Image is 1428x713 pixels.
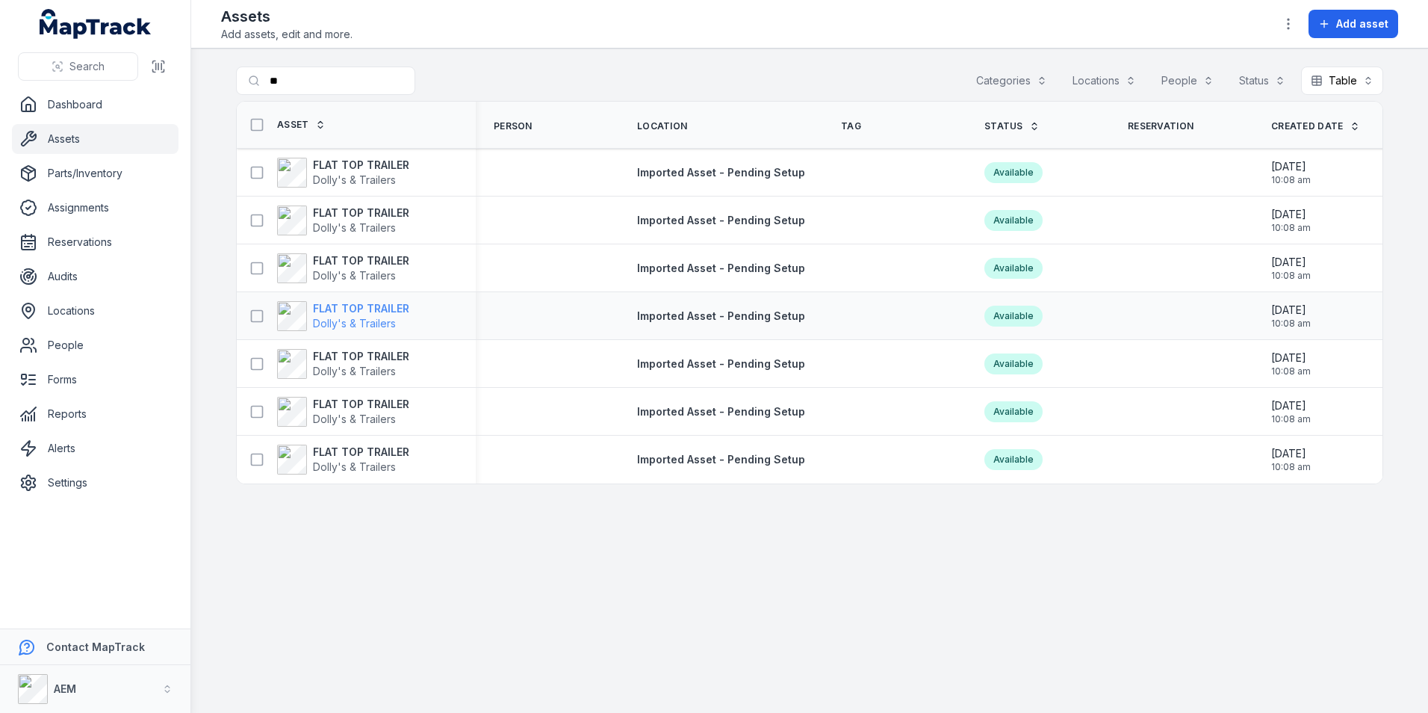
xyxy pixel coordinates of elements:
div: Available [984,258,1043,279]
span: Add asset [1336,16,1388,31]
span: Dolly's & Trailers [313,460,396,473]
a: FLAT TOP TRAILERDolly's & Trailers [277,158,409,188]
a: Imported Asset - Pending Setup [637,309,805,324]
span: [DATE] [1271,446,1311,461]
a: FLAT TOP TRAILERDolly's & Trailers [277,253,409,283]
span: [DATE] [1271,255,1311,270]
span: [DATE] [1271,159,1311,174]
span: [DATE] [1271,303,1311,318]
time: 20/08/2025, 10:08:45 am [1271,303,1311,330]
span: [DATE] [1271,207,1311,222]
span: Dolly's & Trailers [313,173,396,186]
time: 20/08/2025, 10:08:45 am [1271,207,1311,234]
span: Dolly's & Trailers [313,317,396,330]
span: Imported Asset - Pending Setup [637,453,805,466]
span: 10:08 am [1271,461,1311,473]
a: Assignments [12,193,178,223]
div: Available [984,306,1043,327]
span: Imported Asset - Pending Setup [637,166,805,179]
strong: FLAT TOP TRAILER [313,253,409,268]
button: Table [1301,67,1383,95]
a: People [12,330,178,360]
a: Assets [12,124,178,154]
time: 20/08/2025, 10:08:45 am [1271,398,1311,425]
span: Imported Asset - Pending Setup [637,214,805,226]
a: Forms [12,365,178,395]
span: Imported Asset - Pending Setup [637,262,805,274]
span: [DATE] [1271,398,1311,413]
h2: Assets [221,6,353,27]
span: Imported Asset - Pending Setup [637,405,805,418]
a: Parts/Inventory [12,158,178,188]
a: Imported Asset - Pending Setup [637,165,805,180]
a: FLAT TOP TRAILERDolly's & Trailers [277,301,409,331]
span: Dolly's & Trailers [313,269,396,282]
span: 10:08 am [1271,318,1311,330]
div: Available [984,162,1043,183]
time: 20/08/2025, 10:08:45 am [1271,159,1311,186]
a: Alerts [12,433,178,463]
span: Dolly's & Trailers [313,413,396,425]
a: Settings [12,468,178,498]
button: Categories [966,67,1057,95]
a: FLAT TOP TRAILERDolly's & Trailers [277,397,409,427]
a: Reservations [12,227,178,257]
a: Dashboard [12,90,178,120]
span: [DATE] [1271,351,1311,365]
span: 10:08 am [1271,270,1311,282]
a: FLAT TOP TRAILERDolly's & Trailers [277,445,409,475]
span: 10:08 am [1271,365,1311,377]
strong: FLAT TOP TRAILER [313,301,409,316]
a: Reports [12,399,178,429]
strong: AEM [54,682,76,695]
button: People [1152,67,1223,95]
a: Imported Asset - Pending Setup [637,213,805,228]
div: Available [984,354,1043,374]
strong: FLAT TOP TRAILER [313,445,409,460]
a: Status [984,120,1040,132]
strong: FLAT TOP TRAILER [313,206,409,220]
a: MapTrack [40,9,152,39]
a: Created Date [1271,120,1360,132]
span: Search [69,59,105,74]
a: FLAT TOP TRAILERDolly's & Trailers [277,349,409,379]
a: Audits [12,262,178,291]
button: Status [1229,67,1295,95]
a: Asset [277,119,326,131]
a: Imported Asset - Pending Setup [637,452,805,467]
span: Asset [277,119,309,131]
span: Tag [841,120,861,132]
time: 20/08/2025, 10:08:45 am [1271,446,1311,473]
strong: FLAT TOP TRAILER [313,397,409,412]
button: Add asset [1309,10,1398,38]
span: Location [637,120,687,132]
a: Imported Asset - Pending Setup [637,356,805,371]
strong: FLAT TOP TRAILER [313,349,409,364]
span: Created Date [1271,120,1344,132]
span: Imported Asset - Pending Setup [637,357,805,370]
span: Dolly's & Trailers [313,365,396,377]
a: FLAT TOP TRAILERDolly's & Trailers [277,206,409,235]
strong: FLAT TOP TRAILER [313,158,409,173]
strong: Contact MapTrack [46,641,145,653]
div: Available [984,401,1043,422]
a: Imported Asset - Pending Setup [637,404,805,419]
span: Dolly's & Trailers [313,221,396,234]
a: Locations [12,296,178,326]
span: Person [494,120,533,132]
button: Search [18,52,138,81]
a: Imported Asset - Pending Setup [637,261,805,276]
span: Status [984,120,1023,132]
div: Available [984,449,1043,470]
span: 10:08 am [1271,413,1311,425]
span: Reservation [1128,120,1193,132]
time: 20/08/2025, 10:08:45 am [1271,351,1311,377]
span: Add assets, edit and more. [221,27,353,42]
button: Locations [1063,67,1146,95]
span: 10:08 am [1271,174,1311,186]
span: 10:08 am [1271,222,1311,234]
time: 20/08/2025, 10:08:45 am [1271,255,1311,282]
div: Available [984,210,1043,231]
span: Imported Asset - Pending Setup [637,309,805,322]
